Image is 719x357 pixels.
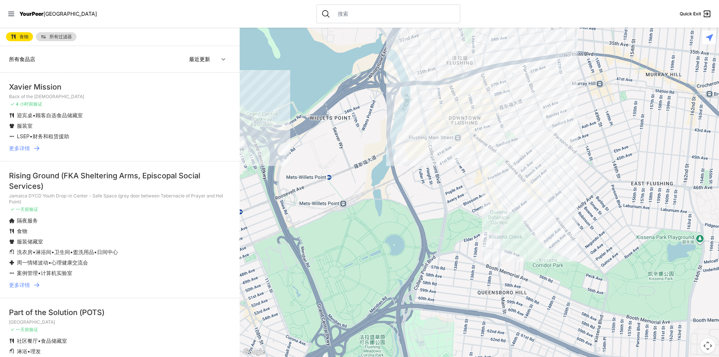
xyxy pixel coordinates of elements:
a: Quick Exit [680,9,712,18]
font: • [51,249,54,255]
font: 更多详情 [9,282,30,288]
span: [GEOGRAPHIC_DATA] [43,10,97,17]
div: Rising Ground (FKA Sheltering Arms, Episcopal Social Services) [9,170,231,191]
font: 盥洗用品 [73,249,94,255]
font: 日间中心 [97,249,118,255]
font: • [27,348,30,354]
font: 迎宾桌 [17,112,33,118]
font: 更多详情 [9,145,30,151]
font: • [94,249,97,255]
font: 所有食品店 [9,56,35,62]
div: Xavier Mission [9,82,231,92]
span: YourPeer [19,10,43,17]
font: 卫生间 [54,249,70,255]
font: LSEP [17,133,30,139]
a: 更多详情 [9,145,231,152]
font: • [30,133,33,139]
a: 所有过滤器 [36,32,76,41]
font: • [38,270,41,276]
a: YourPeer[GEOGRAPHIC_DATA] [19,12,97,16]
font: ✓ [10,327,15,332]
font: 食物 [19,34,28,39]
font: ✓ [10,206,15,212]
input: 搜索 [333,10,455,18]
font: • [70,249,73,255]
font: ✓ [10,101,15,107]
font: • [48,259,51,266]
font: 服装储藏室 [17,238,43,245]
font: 案例管理 [17,270,38,276]
font: 计算机实验室 [41,270,72,276]
font: 顾客自选食品储藏室 [36,112,83,118]
font: • [33,112,36,118]
a: 食物 [6,32,33,41]
a: 在 Google 地图中打开此区域（会打开一个新窗口） [242,347,266,357]
font: 食品储藏室 [41,338,67,344]
p: Back of the [DEMOGRAPHIC_DATA] [9,94,231,100]
font: • [38,338,41,344]
font: 一天前验证 [16,327,38,332]
font: 心理健康交流会 [51,259,88,266]
font: 4 小时前验证 [16,101,42,107]
a: 更多详情 [9,281,231,289]
font: 食物 [17,228,27,234]
span: Quick Exit [680,11,701,17]
font: 理发 [30,348,41,354]
p: [GEOGRAPHIC_DATA] [9,319,231,325]
font: 洗衣房 [17,249,33,255]
font: 隔夜服务 [17,217,38,224]
p: Jamaica DYCD Youth Drop-in Center - Safe Space (grey door between Tabernacle of Prayer and Hot Po... [9,193,231,205]
font: 社区餐厅 [17,338,38,344]
font: 淋浴间 [36,249,51,255]
font: 一天前验证 [16,206,38,212]
button: 地图镜头控件 [700,338,715,353]
img: Google [242,347,266,357]
font: 财务和租赁援助 [33,133,69,139]
font: 周一情绪波动 [17,259,48,266]
font: 服装室 [17,122,33,129]
font: 淋浴 [17,348,27,354]
font: • [33,249,36,255]
div: Part of the Solution (POTS) [9,307,231,318]
font: 所有过滤器 [49,34,72,39]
